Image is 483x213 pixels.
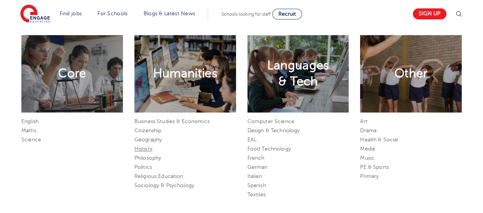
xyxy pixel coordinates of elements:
a: For Schools [97,11,128,16]
a: Design & Technology [247,128,300,133]
a: Recruit [272,9,302,19]
a: Drama [360,128,376,133]
a: Sign up [413,8,446,19]
img: Engage Education [20,5,50,24]
a: Food Technology [247,146,291,152]
a: EAL [247,137,257,143]
a: Italian [247,173,262,179]
a: German [247,164,268,170]
a: Spanish [247,183,266,188]
a: Politics [134,164,152,170]
a: Philosophy [134,155,161,161]
a: Art [360,119,367,124]
a: Business Studies & Economics [134,119,210,124]
a: PE & Sports [360,164,389,170]
a: Citizenship [134,128,162,133]
a: Music [360,155,375,161]
h2: Other [394,66,428,82]
a: Blogs & Latest News [144,11,195,16]
h2: Core [58,66,86,82]
a: Computer Science [247,119,294,124]
a: Health & Social [360,137,398,143]
h2: Humanities [153,66,217,82]
span: Recruit [278,11,296,17]
a: French [247,155,265,161]
a: Religious Education [134,173,183,179]
h2: Languages & Tech [267,58,329,90]
a: Maths [21,128,36,133]
a: History [134,146,152,152]
a: Primary [360,173,379,179]
span: Schools looking for staff [221,11,271,17]
a: Sociology & Psychology [134,183,194,188]
a: Media [360,146,375,152]
a: Find jobs [60,11,82,16]
a: Science [21,137,41,143]
a: English [21,119,39,124]
a: Textiles [247,192,266,197]
a: Geography [134,137,162,143]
